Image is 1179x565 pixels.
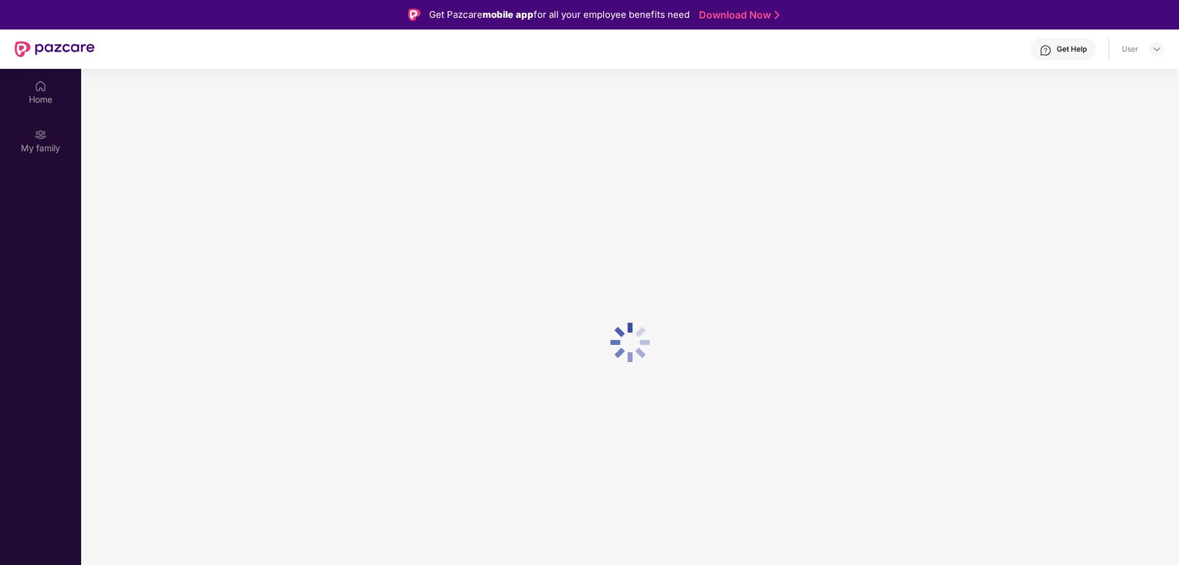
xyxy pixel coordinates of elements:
[775,9,779,22] img: Stroke
[483,9,534,20] strong: mobile app
[34,80,47,92] img: svg+xml;base64,PHN2ZyBpZD0iSG9tZSIgeG1sbnM9Imh0dHA6Ly93d3cudzMub3JnLzIwMDAvc3ZnIiB3aWR0aD0iMjAiIG...
[15,41,95,57] img: New Pazcare Logo
[1039,44,1052,57] img: svg+xml;base64,PHN2ZyBpZD0iSGVscC0zMngzMiIgeG1sbnM9Imh0dHA6Ly93d3cudzMub3JnLzIwMDAvc3ZnIiB3aWR0aD...
[34,128,47,141] img: svg+xml;base64,PHN2ZyB3aWR0aD0iMjAiIGhlaWdodD0iMjAiIHZpZXdCb3g9IjAgMCAyMCAyMCIgZmlsbD0ibm9uZSIgeG...
[1122,44,1138,54] div: User
[429,7,690,22] div: Get Pazcare for all your employee benefits need
[1057,44,1087,54] div: Get Help
[699,9,776,22] a: Download Now
[408,9,420,21] img: Logo
[1152,44,1162,54] img: svg+xml;base64,PHN2ZyBpZD0iRHJvcGRvd24tMzJ4MzIiIHhtbG5zPSJodHRwOi8vd3d3LnczLm9yZy8yMDAwL3N2ZyIgd2...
